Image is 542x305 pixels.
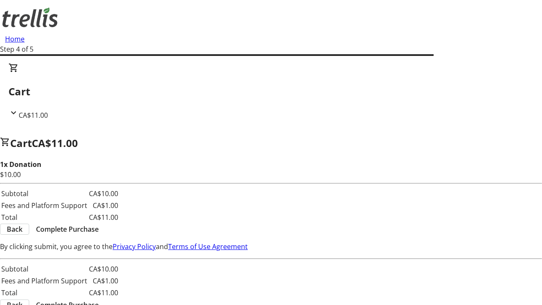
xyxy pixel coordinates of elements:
td: CA$1.00 [88,200,119,211]
td: Fees and Platform Support [1,275,88,286]
button: Complete Purchase [29,224,105,234]
td: CA$11.00 [88,287,119,298]
span: Cart [10,136,32,150]
td: CA$10.00 [88,188,119,199]
td: CA$1.00 [88,275,119,286]
span: Complete Purchase [36,224,99,234]
span: CA$11.00 [32,136,78,150]
td: Total [1,212,88,223]
div: CartCA$11.00 [8,63,534,120]
td: CA$11.00 [88,212,119,223]
td: CA$10.00 [88,263,119,274]
td: Total [1,287,88,298]
td: Subtotal [1,263,88,274]
a: Privacy Policy [113,242,156,251]
h2: Cart [8,84,534,99]
a: Terms of Use Agreement [168,242,248,251]
td: Fees and Platform Support [1,200,88,211]
span: CA$11.00 [19,111,48,120]
td: Subtotal [1,188,88,199]
span: Back [7,224,22,234]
